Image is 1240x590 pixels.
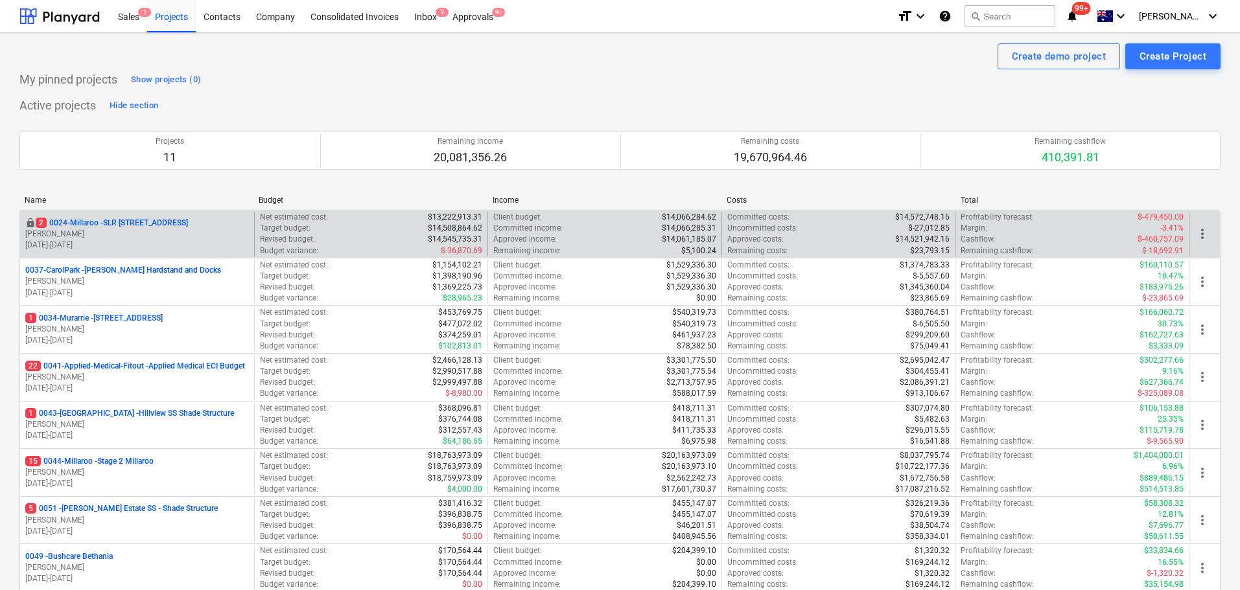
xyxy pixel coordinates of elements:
[672,425,716,436] p: $411,735.33
[1035,136,1106,147] p: Remaining cashflow
[260,484,318,495] p: Budget variance :
[998,43,1120,69] button: Create demo project
[25,361,41,371] span: 22
[900,355,950,366] p: $2,695,042.47
[260,319,310,330] p: Target budget :
[727,436,788,447] p: Remaining costs :
[1195,465,1210,481] span: more_vert
[25,288,249,299] p: [DATE] - [DATE]
[25,515,249,526] p: [PERSON_NAME]
[260,245,318,256] p: Budget variance :
[128,69,204,90] button: Show projects (0)
[727,461,798,472] p: Uncommitted costs :
[25,229,249,240] p: [PERSON_NAME]
[25,551,249,584] div: 0049 -Bushcare Bethania[PERSON_NAME][DATE]-[DATE]
[1144,498,1184,509] p: $58,308.32
[939,8,952,24] i: Knowledge base
[493,473,557,484] p: Approved income :
[662,234,716,245] p: $14,061,185.07
[727,330,784,341] p: Approved costs :
[110,98,158,113] div: Hide section
[493,307,542,318] p: Client budget :
[915,414,950,425] p: $5,482.63
[727,307,790,318] p: Committed costs :
[432,355,482,366] p: $2,466,128.13
[662,223,716,234] p: $14,066,285.31
[428,461,482,472] p: $18,763,973.09
[681,245,716,256] p: $5,100.24
[36,218,188,229] p: 0024-Millaroo - SLR [STREET_ADDRESS]
[493,271,563,282] p: Committed income :
[1149,341,1184,352] p: $3,333.09
[260,450,328,461] p: Net estimated cost :
[672,330,716,341] p: $461,937.23
[906,388,950,399] p: $913,106.67
[260,282,315,293] p: Revised budget :
[25,361,249,394] div: 220041-Applied-Medical-Fitout -Applied Medical ECI Budget[PERSON_NAME][DATE]-[DATE]
[900,260,950,271] p: $1,374,783.33
[1138,212,1184,223] p: $-479,450.00
[961,282,996,293] p: Cashflow :
[696,293,716,304] p: $0.00
[906,366,950,377] p: $304,455.41
[25,313,36,323] span: 1
[428,473,482,484] p: $18,759,973.09
[434,150,507,165] p: 20,081,356.26
[25,573,249,584] p: [DATE] - [DATE]
[681,436,716,447] p: $6,975.98
[961,436,1034,447] p: Remaining cashflow :
[961,196,1184,205] div: Total
[666,473,716,484] p: $2,562,242.73
[961,307,1034,318] p: Profitability forecast :
[434,136,507,147] p: Remaining income
[25,372,249,383] p: [PERSON_NAME]
[727,355,790,366] p: Committed costs :
[727,509,798,520] p: Uncommitted costs :
[961,260,1034,271] p: Profitability forecast :
[1205,8,1221,24] i: keyboard_arrow_down
[432,366,482,377] p: $2,990,517.88
[961,414,987,425] p: Margin :
[438,319,482,330] p: $477,072.02
[106,95,161,116] button: Hide section
[260,307,328,318] p: Net estimated cost :
[438,403,482,414] p: $368,096.81
[1195,226,1210,242] span: more_vert
[25,196,248,205] div: Name
[19,98,96,113] p: Active projects
[900,450,950,461] p: $8,037,795.74
[1066,8,1079,24] i: notifications
[438,341,482,352] p: $102,813.01
[1138,388,1184,399] p: $-325,089.08
[734,150,807,165] p: 19,670,964.46
[895,212,950,223] p: $14,572,748.16
[961,212,1034,223] p: Profitability forecast :
[727,260,790,271] p: Committed costs :
[961,341,1034,352] p: Remaining cashflow :
[25,503,249,536] div: 50051 -[PERSON_NAME] Estate SS - Shade Structure[PERSON_NAME][DATE]-[DATE]
[493,414,563,425] p: Committed income :
[493,461,563,472] p: Committed income :
[727,245,788,256] p: Remaining costs :
[727,473,784,484] p: Approved costs :
[25,503,218,514] p: 0051 - [PERSON_NAME] Estate SS - Shade Structure
[260,509,310,520] p: Target budget :
[1160,223,1184,234] p: -3.41%
[260,403,328,414] p: Net estimated cost :
[25,218,36,228] span: locked
[260,293,318,304] p: Budget variance :
[432,271,482,282] p: $1,398,190.96
[666,377,716,388] p: $2,713,757.95
[727,388,788,399] p: Remaining costs :
[895,484,950,495] p: $17,087,216.52
[441,245,482,256] p: $-36,870.69
[1140,425,1184,436] p: $115,719.78
[1195,512,1210,528] span: more_vert
[662,212,716,223] p: $14,066,284.62
[897,8,913,24] i: format_size
[961,388,1034,399] p: Remaining cashflow :
[493,223,563,234] p: Committed income :
[493,196,716,205] div: Income
[260,330,315,341] p: Revised budget :
[428,212,482,223] p: $13,222,913.31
